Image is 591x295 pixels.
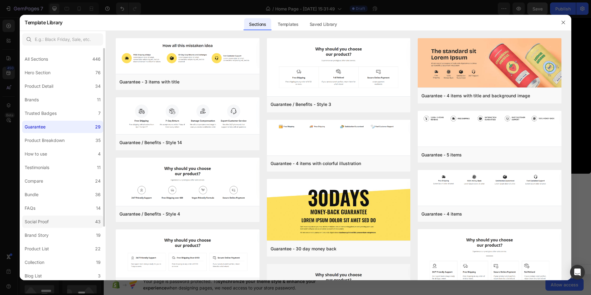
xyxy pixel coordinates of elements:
div: Product Breakdown [25,137,65,144]
div: Brand Story [25,232,49,239]
div: 35 [95,137,101,144]
div: 43 [95,218,101,225]
span: Add section [229,180,258,187]
div: Collection [25,259,44,266]
img: g4.png [116,158,259,207]
div: Guarantee / Benefits - Style 14 [119,139,182,146]
div: 446 [92,55,101,63]
div: Social Proof [25,218,49,225]
span: then drag & drop elements [266,202,312,207]
div: 19 [96,259,101,266]
img: gb3.png [418,38,561,89]
div: 76 [95,69,101,76]
img: g3i.png [267,38,411,98]
div: Sections [244,18,271,30]
div: 24 [95,177,101,185]
div: Testimonials [25,164,49,171]
div: How to use [25,150,47,158]
div: Guarantee - 4 items with title and background image [421,92,530,99]
div: 7 [98,110,101,117]
input: E.g.: Black Friday, Sale, etc. [22,33,103,46]
img: g4i.png [116,38,259,68]
div: Bundle [25,191,38,198]
div: 29 [95,123,101,131]
div: Hero Section [25,69,50,76]
div: Guarantee - 4 items [421,210,462,218]
div: Guarantee / Benefits - Style 4 [119,210,180,218]
div: Guarantee - 30 day money back [271,245,336,253]
span: inspired by CRO experts [175,202,217,207]
div: Guarantee / Benefits - Style 3 [271,101,331,108]
div: FAQs [25,204,35,212]
div: 11 [97,96,101,103]
div: 34 [95,83,101,90]
h2: Template Library [25,14,62,30]
div: Saved Library [305,18,342,30]
div: Add blank section [271,194,308,200]
div: Product Detail [25,83,53,90]
img: g4i-1.png [267,120,411,134]
span: from URL or image [225,202,258,207]
div: All Sections [25,55,48,63]
img: g30.png [267,179,411,242]
div: Choose templates [177,194,215,200]
div: 4 [98,150,101,158]
div: 11 [97,164,101,171]
img: g4i-2.png [418,170,561,190]
div: Trusted Badges [25,110,57,117]
div: 19 [96,232,101,239]
div: Guarantee [25,123,46,131]
img: g2.png [418,229,561,290]
div: Blog List [25,272,42,280]
div: Guarantee - 3 items with title [119,78,179,86]
img: g5.png [116,229,259,279]
div: Templates [273,18,303,30]
div: Guarantee - 4 items with colorful illustration [271,160,361,167]
div: Compare [25,177,43,185]
div: Open Intercom Messenger [570,265,585,280]
div: 14 [96,204,101,212]
div: Product List [25,245,49,253]
div: Generate layout [226,194,258,200]
img: g14.png [116,97,259,135]
div: Guarantee - 5 items [421,151,462,159]
div: 22 [95,245,101,253]
div: 3 [98,272,101,280]
div: 36 [95,191,101,198]
div: Brands [25,96,39,103]
img: g5i.png [418,111,561,126]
